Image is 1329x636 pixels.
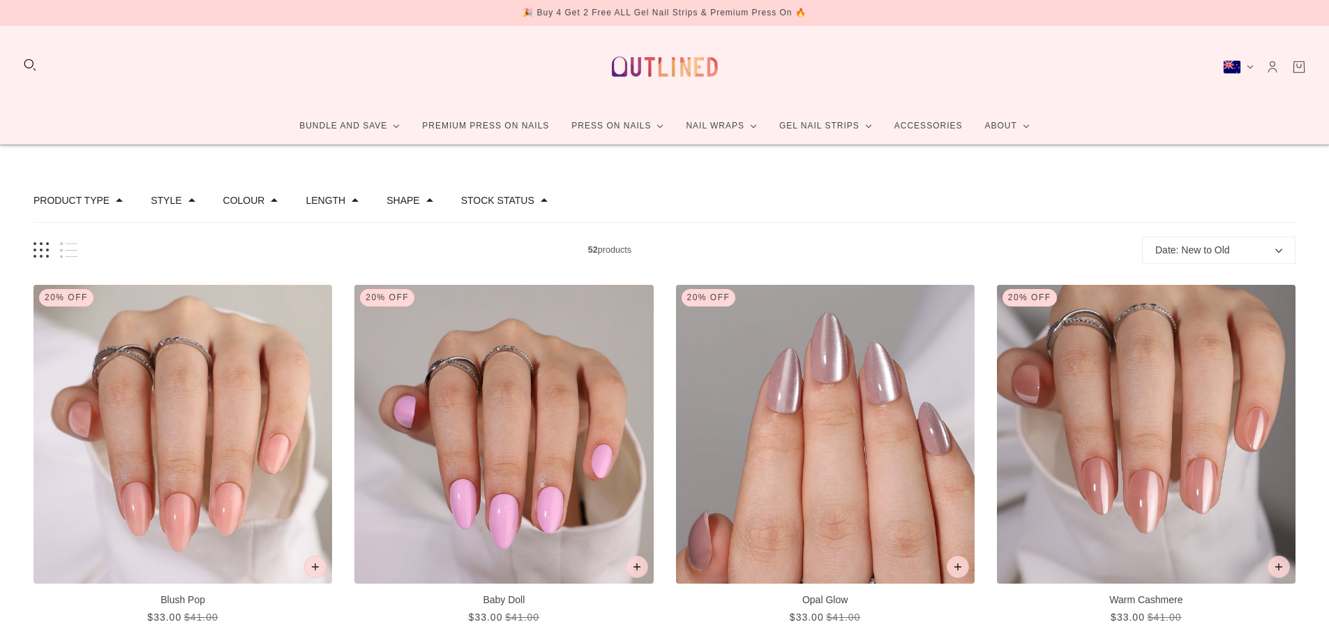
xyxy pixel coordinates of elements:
div: $33.00 [147,610,181,625]
div: 20% Off [360,289,414,306]
div: $41.00 [1148,610,1182,625]
p: Opal Glow [676,593,975,607]
div: 20% Off [682,289,736,306]
button: Add to cart [304,556,326,578]
div: $41.00 [827,610,861,625]
a: Gel Nail Strips [768,108,883,145]
a: Cart [1291,59,1307,75]
button: List view [60,242,77,258]
button: New Zealand [1223,60,1254,74]
a: Baby Doll [354,285,653,625]
button: Filter by Length [306,195,345,205]
div: 🎉 Buy 4 Get 2 Free ALL Gel Nail Strips & Premium Press On 🔥 [523,6,806,20]
a: Warm Cashmere [997,285,1296,625]
button: Add to cart [1268,556,1290,578]
a: Opal Glow [676,285,975,625]
div: $41.00 [505,610,539,625]
a: Blush Pop [33,285,332,625]
a: Press On Nails [560,108,675,145]
a: Premium Press On Nails [411,108,560,145]
div: 20% Off [1003,289,1057,306]
button: Filter by Product type [33,195,110,205]
a: Bundle and Save [288,108,411,145]
button: Add to cart [626,556,648,578]
a: Account [1265,59,1280,75]
div: 20% Off [39,289,93,306]
a: Outlined [603,37,726,96]
a: Nail Wraps [675,108,768,145]
a: Accessories [883,108,974,145]
button: Filter by Shape [386,195,419,205]
button: Filter by Colour [223,195,265,205]
div: $33.00 [469,610,503,625]
b: 52 [588,245,598,255]
button: Search [22,57,38,73]
button: Grid view [33,242,49,258]
button: Date: New to Old [1142,237,1296,264]
div: $33.00 [1111,610,1145,625]
p: Baby Doll [354,593,653,607]
button: Filter by Stock status [461,195,534,205]
p: Blush Pop [33,593,332,607]
button: Filter by Style [151,195,181,205]
button: Add to cart [947,556,969,578]
p: Warm Cashmere [997,593,1296,607]
span: products [77,243,1142,258]
a: About [973,108,1040,145]
div: $33.00 [790,610,824,625]
div: $41.00 [184,610,218,625]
